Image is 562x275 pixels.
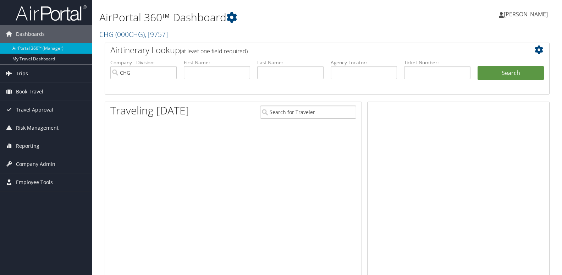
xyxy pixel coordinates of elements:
span: Book Travel [16,83,43,101]
span: Risk Management [16,119,59,137]
h2: Airtinerary Lookup [110,44,507,56]
button: Search [478,66,544,80]
label: Last Name: [257,59,324,66]
label: Agency Locator: [331,59,397,66]
span: Reporting [16,137,39,155]
span: ( 000CHG ) [115,29,145,39]
span: Trips [16,65,28,82]
span: Dashboards [16,25,45,43]
h1: Traveling [DATE] [110,103,189,118]
label: First Name: [184,59,250,66]
h1: AirPortal 360™ Dashboard [99,10,403,25]
span: , [ 9757 ] [145,29,168,39]
span: [PERSON_NAME] [504,10,548,18]
a: [PERSON_NAME] [499,4,555,25]
img: airportal-logo.png [16,5,87,21]
input: Search for Traveler [260,106,356,119]
span: (at least one field required) [180,47,248,55]
span: Travel Approval [16,101,53,119]
label: Ticket Number: [404,59,470,66]
a: CHG [99,29,168,39]
label: Company - Division: [110,59,177,66]
span: Employee Tools [16,173,53,191]
span: Company Admin [16,155,55,173]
